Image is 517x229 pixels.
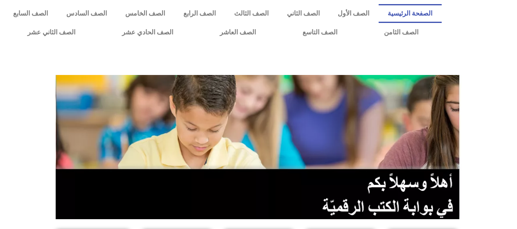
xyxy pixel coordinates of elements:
a: الصف السادس [57,4,116,23]
a: الصف الثالث [225,4,278,23]
a: الصف العاشر [196,23,279,42]
a: الصف التاسع [279,23,361,42]
a: الصف الثاني [278,4,329,23]
a: الصف السابع [4,4,57,23]
a: الصف الرابع [174,4,225,23]
a: الصف الأول [329,4,379,23]
a: الصف الثاني عشر [4,23,99,42]
a: الصفحة الرئيسية [379,4,442,23]
a: الصف الخامس [116,4,174,23]
a: الصف الثامن [361,23,442,42]
a: الصف الحادي عشر [99,23,196,42]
